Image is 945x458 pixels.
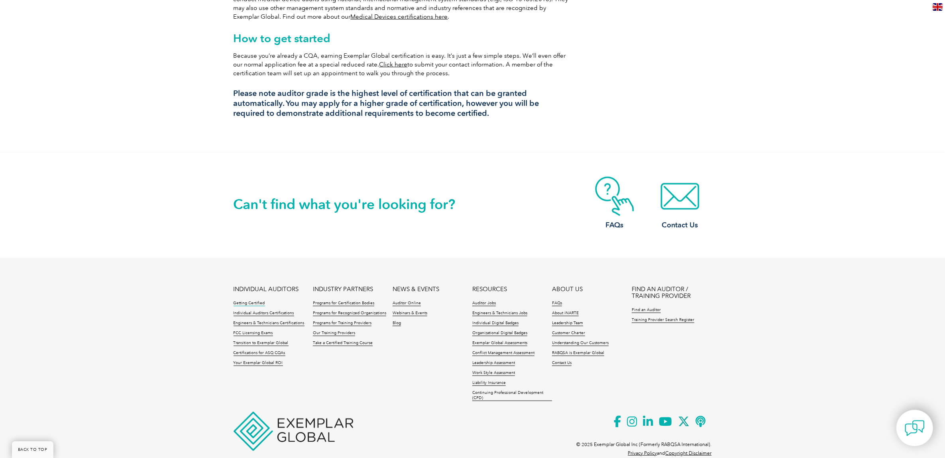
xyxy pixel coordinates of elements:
a: Click here [379,61,408,68]
a: Our Training Providers [313,331,355,336]
a: Individual Digital Badges [472,321,519,326]
h3: Please note auditor grade is the highest level of certification that can be granted automatically... [234,88,568,118]
a: Liability Insurance [472,380,506,386]
a: Copyright Disclaimer [666,450,712,456]
p: and [628,449,712,458]
a: Webinars & Events [393,311,427,316]
a: Understanding Our Customers [552,341,609,346]
a: Blog [393,321,401,326]
a: Contact Us [552,360,572,366]
a: Medical Devices certifications here [351,13,448,20]
a: Engineers & Technicians Jobs [472,311,527,316]
a: Leadership Team [552,321,583,326]
a: Conflict Management Assessment [472,350,534,356]
a: FAQs [583,176,646,230]
a: Individual Auditors Certifications [234,311,294,316]
a: Programs for Training Providers [313,321,371,326]
a: Continuing Professional Development (CPD) [472,390,552,401]
img: Exemplar Global [234,412,353,451]
a: Privacy Policy [628,450,657,456]
a: Auditor Online [393,301,421,306]
a: FIND AN AUDITOR / TRAINING PROVIDER [632,286,711,299]
p: Because you’re already a CQA, earning Exemplar Global certification is easy. It’s just a few simp... [234,51,568,78]
a: FCC Licensing Exams [234,331,273,336]
a: Auditor Jobs [472,301,496,306]
a: INDIVIDUAL AUDITORS [234,286,299,293]
a: Customer Charter [552,331,585,336]
img: contact-faq.webp [583,176,646,216]
a: Work Style Assessment [472,370,515,376]
p: © 2025 Exemplar Global Inc (Formerly RABQSA International). [577,440,712,449]
a: Training Provider Search Register [632,317,694,323]
a: ABOUT US [552,286,583,293]
a: INDUSTRY PARTNERS [313,286,373,293]
a: Take a Certified Training Course [313,341,373,346]
a: Programs for Certification Bodies [313,301,374,306]
a: RESOURCES [472,286,507,293]
img: en [933,3,943,11]
h3: FAQs [583,220,646,230]
a: Getting Certified [234,301,265,306]
a: BACK TO TOP [12,441,53,458]
h2: How to get started [234,32,568,45]
a: Programs for Recognized Organizations [313,311,386,316]
a: RABQSA is Exemplar Global [552,350,604,356]
a: Exemplar Global Assessments [472,341,527,346]
a: Find an Auditor [632,307,661,313]
a: About iNARTE [552,311,579,316]
img: contact-email.webp [648,176,712,216]
a: FAQs [552,301,562,306]
a: Engineers & Technicians Certifications [234,321,305,326]
h3: Contact Us [648,220,712,230]
a: NEWS & EVENTS [393,286,439,293]
a: Your Exemplar Global ROI [234,360,283,366]
a: Leadership Assessment [472,360,515,366]
a: Certifications for ASQ CQAs [234,350,285,356]
a: Organizational Digital Badges [472,331,527,336]
a: Transition to Exemplar Global [234,341,289,346]
h2: Can't find what you're looking for? [234,198,473,211]
img: contact-chat.png [905,418,925,438]
a: Contact Us [648,176,712,230]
